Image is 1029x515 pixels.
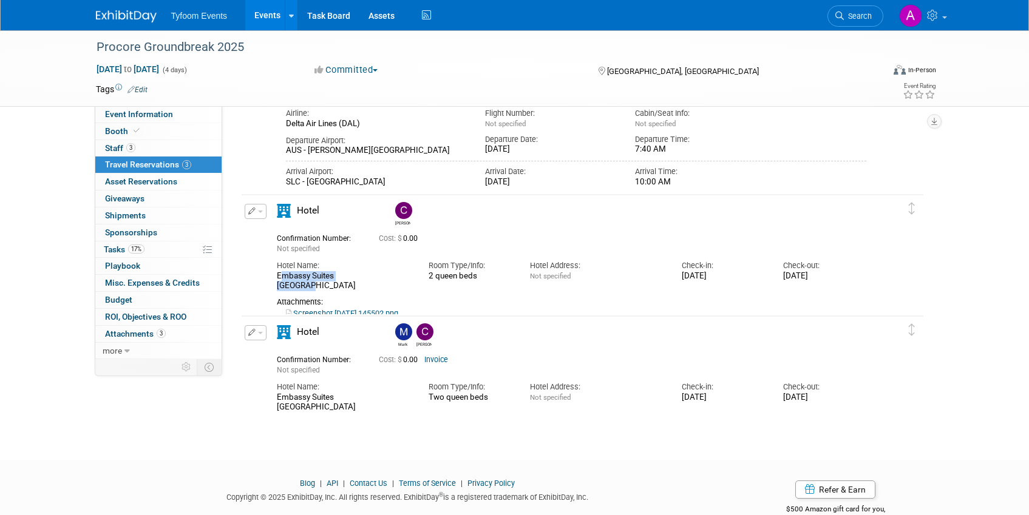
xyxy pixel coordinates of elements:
[286,135,467,146] div: Departure Airport:
[395,340,410,347] div: Mark Nelson
[105,177,177,186] span: Asset Reservations
[635,134,767,145] div: Departure Time:
[682,392,765,403] div: [DATE]
[105,210,146,220] span: Shipments
[122,64,134,74] span: to
[95,106,222,123] a: Event Information
[286,108,467,119] div: Airline:
[327,479,338,488] a: API
[105,126,142,136] span: Booth
[96,83,148,95] td: Tags
[635,144,767,155] div: 7:40 AM
[530,260,664,271] div: Hotel Address:
[128,244,144,254] span: 17%
[105,227,157,237] span: Sponsorships
[485,134,617,145] div: Departure Date:
[157,329,166,338] span: 3
[429,260,512,271] div: Room Type/Info:
[286,177,467,187] div: SLC - [GEOGRAPHIC_DATA]
[635,166,767,177] div: Arrival Time:
[379,355,423,364] span: 0.00
[795,480,875,499] a: Refer & Earn
[277,366,320,374] span: Not specified
[844,12,872,21] span: Search
[783,382,866,392] div: Check-out:
[389,479,397,488] span: |
[92,36,865,58] div: Procore Groundbreak 2025
[485,119,526,128] span: Not specified
[277,325,291,339] i: Hotel
[96,64,160,75] span: [DATE] [DATE]
[379,355,403,364] span: Cost: $
[297,326,319,337] span: Hotel
[95,173,222,190] a: Asset Reservations
[635,108,767,119] div: Cabin/Seat Info:
[909,324,915,336] i: Click and drag to move item
[95,123,222,140] a: Booth
[277,297,867,307] div: Attachments:
[317,479,325,488] span: |
[96,10,157,22] img: ExhibitDay
[105,160,191,169] span: Travel Reservations
[682,382,765,392] div: Check-in:
[485,108,617,119] div: Flight Number:
[95,343,222,359] a: more
[395,202,412,219] img: Chris Walker
[392,323,413,347] div: Mark Nelson
[467,479,515,488] a: Privacy Policy
[350,479,387,488] a: Contact Us
[127,86,148,94] a: Edit
[485,177,617,187] div: [DATE]
[277,260,410,271] div: Hotel Name:
[899,4,922,27] img: Angie Nichols
[277,231,361,243] div: Confirmation Number:
[530,393,571,402] span: Not specified
[182,160,191,169] span: 3
[105,312,186,321] span: ROI, Objectives & ROO
[95,207,222,224] a: Shipments
[103,346,122,355] span: more
[682,271,765,281] div: [DATE]
[126,143,135,152] span: 3
[392,202,413,226] div: Chris Walker
[95,309,222,325] a: ROI, Objectives & ROO
[277,392,410,413] div: Embassy Suites [GEOGRAPHIC_DATA]
[783,260,866,271] div: Check-out:
[783,392,866,403] div: [DATE]
[286,166,467,177] div: Arrival Airport:
[134,127,140,134] i: Booth reservation complete
[95,275,222,291] a: Misc. Expenses & Credits
[105,261,140,271] span: Playbook
[197,359,222,375] td: Toggle Event Tabs
[310,64,382,76] button: Committed
[530,272,571,280] span: Not specified
[827,5,883,27] a: Search
[682,260,765,271] div: Check-in:
[277,204,291,218] i: Hotel
[105,194,144,203] span: Giveaways
[171,11,228,21] span: Tyfoom Events
[399,479,456,488] a: Terms of Service
[95,224,222,241] a: Sponsorships
[416,340,432,347] div: Corbin Nelson
[104,244,144,254] span: Tasks
[95,241,222,258] a: Tasks17%
[105,329,166,338] span: Attachments
[286,146,467,156] div: AUS - [PERSON_NAME][GEOGRAPHIC_DATA]
[95,190,222,207] a: Giveaways
[277,352,361,365] div: Confirmation Number:
[95,157,222,173] a: Travel Reservations3
[105,278,200,288] span: Misc. Expenses & Credits
[485,166,617,177] div: Arrival Date:
[105,295,132,305] span: Budget
[95,292,222,308] a: Budget
[395,219,410,226] div: Chris Walker
[340,479,348,488] span: |
[416,323,433,340] img: Corbin Nelson
[424,355,448,364] a: Invoice
[277,382,410,392] div: Hotel Name:
[95,258,222,274] a: Playbook
[439,491,443,498] sup: ®
[105,109,173,119] span: Event Information
[783,271,866,281] div: [DATE]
